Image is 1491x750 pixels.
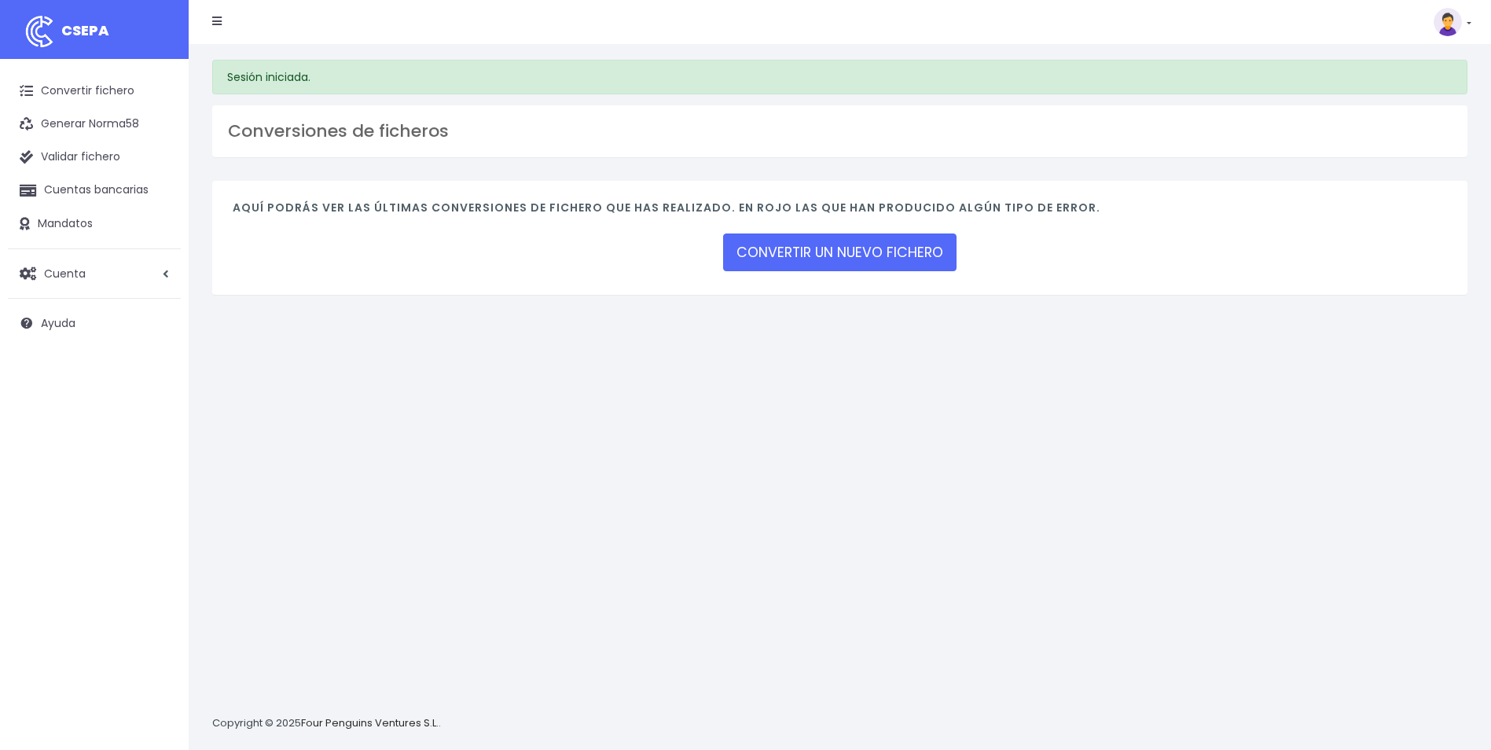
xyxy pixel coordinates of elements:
a: Four Penguins Ventures S.L. [301,715,439,730]
span: CSEPA [61,20,109,40]
a: Cuenta [8,257,181,290]
p: Copyright © 2025 . [212,715,441,732]
a: Convertir fichero [8,75,181,108]
a: Cuentas bancarias [8,174,181,207]
a: CONVERTIR UN NUEVO FICHERO [723,233,957,271]
a: Mandatos [8,208,181,241]
img: profile [1434,8,1462,36]
span: Cuenta [44,265,86,281]
a: Validar fichero [8,141,181,174]
a: Generar Norma58 [8,108,181,141]
img: logo [20,12,59,51]
a: Ayuda [8,307,181,340]
h3: Conversiones de ficheros [228,121,1452,142]
span: Ayuda [41,315,75,331]
h4: Aquí podrás ver las últimas conversiones de fichero que has realizado. En rojo las que han produc... [233,201,1447,222]
div: Sesión iniciada. [212,60,1467,94]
